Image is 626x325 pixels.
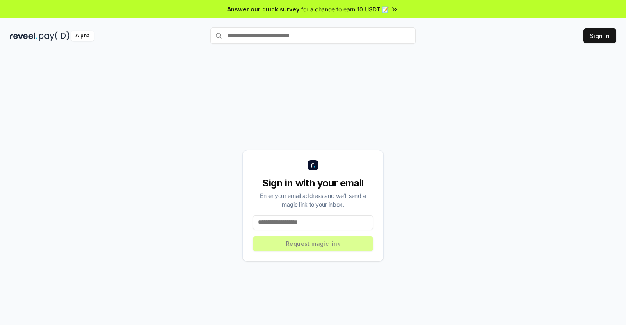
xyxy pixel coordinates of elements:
[10,31,37,41] img: reveel_dark
[253,191,373,209] div: Enter your email address and we’ll send a magic link to your inbox.
[227,5,299,14] span: Answer our quick survey
[308,160,318,170] img: logo_small
[583,28,616,43] button: Sign In
[253,177,373,190] div: Sign in with your email
[71,31,94,41] div: Alpha
[39,31,69,41] img: pay_id
[301,5,389,14] span: for a chance to earn 10 USDT 📝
